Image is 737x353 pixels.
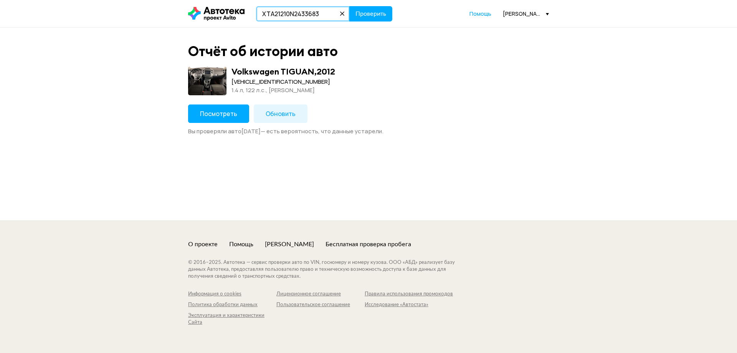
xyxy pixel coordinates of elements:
[469,10,491,17] span: Помощь
[229,240,253,249] a: Помощь
[254,104,307,123] button: Обновить
[231,86,335,94] div: 1.4 л, 122 л.c., [PERSON_NAME]
[256,6,350,22] input: VIN, госномер, номер кузова
[365,302,453,308] a: Исследование «Автостата»
[266,109,296,118] span: Обновить
[188,259,470,280] div: © 2016– 2025 . Автотека — сервис проверки авто по VIN, госномеру и номеру кузова. ООО «АБД» реали...
[231,66,335,76] div: Volkswagen TIGUAN , 2012
[349,6,392,22] button: Проверить
[276,291,365,298] a: Лицензионное соглашение
[355,11,386,17] span: Проверить
[200,109,237,118] span: Посмотреть
[231,78,335,86] div: [VEHICLE_IDENTIFICATION_NUMBER]
[365,291,453,298] a: Правила использования промокодов
[265,240,314,249] a: [PERSON_NAME]
[469,10,491,18] a: Помощь
[188,291,276,298] a: Информация о cookies
[188,240,218,249] a: О проекте
[188,302,276,308] a: Политика обработки данных
[276,302,365,308] a: Пользовательское соглашение
[188,104,249,123] button: Посмотреть
[188,43,338,60] div: Отчёт об истории авто
[503,10,549,17] div: [PERSON_NAME][EMAIL_ADDRESS][DOMAIN_NAME]
[188,128,549,135] div: Вы проверяли авто [DATE] — есть вероятность, что данные устарели.
[326,240,411,249] a: Бесплатная проверка пробега
[188,312,276,326] a: Эксплуатация и характеристики Сайта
